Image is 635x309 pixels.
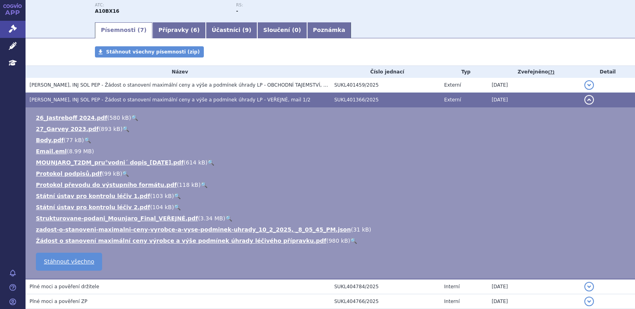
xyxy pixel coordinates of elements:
span: 893 kB [101,126,120,132]
a: Body.pdf [36,137,64,143]
span: Interní [444,284,460,289]
li: ( ) [36,158,627,166]
a: Strukturovane-podani_Mounjaro_Final_VEŘEJNÉ.pdf [36,215,198,222]
th: Detail [580,66,635,78]
span: Plné moci a pověření držitele [30,284,99,289]
a: zadost-o-stanoveni-maximalni-ceny-vyrobce-a-vyse-podminek-uhrady_10_2_2025, _8_05_45_PM.json [36,226,351,233]
strong: - [236,8,238,14]
a: MOUNJARO_T2DM_pru°vodni´ dopis_[DATE].pdf [36,159,183,166]
span: 9 [245,27,249,33]
a: Stáhnout všechny písemnosti (zip) [95,46,204,57]
span: 6 [193,27,197,33]
td: [DATE] [488,294,581,309]
th: Typ [440,66,488,78]
th: Název [26,66,330,78]
a: Účastníci (9) [206,22,257,38]
a: Protokol převodu do výstupního formátu.pdf [36,182,177,188]
span: Externí [444,97,461,103]
li: ( ) [36,214,627,222]
li: ( ) [36,192,627,200]
a: 🔍 [131,115,138,121]
span: 77 kB [66,137,82,143]
button: detail [584,80,594,90]
a: 🔍 [122,170,129,177]
a: Sloučení (0) [257,22,307,38]
a: Státní ústav pro kontrolu léčiv 2.pdf [36,204,150,210]
li: ( ) [36,170,627,178]
a: Email.eml [36,148,67,154]
span: 31 kB [353,226,369,233]
td: SUKL404784/2025 [330,279,440,294]
a: Protokol podpisů.pdf [36,170,102,177]
p: RS: [236,3,369,8]
td: [DATE] [488,78,581,93]
span: 8.99 MB [69,148,92,154]
a: Poznámka [307,22,351,38]
a: 🔍 [174,193,181,199]
span: 980 kB [329,238,348,244]
span: Stáhnout všechny písemnosti (zip) [106,49,200,55]
th: Číslo jednací [330,66,440,78]
span: 7 [140,27,144,33]
a: Písemnosti (7) [95,22,152,38]
li: ( ) [36,147,627,155]
p: ATC: [95,3,228,8]
li: ( ) [36,226,627,234]
a: 🔍 [207,159,214,166]
td: SUKL401459/2025 [330,78,440,93]
a: 🔍 [174,204,181,210]
a: Žádost o stanovení maximální ceny výrobce a výše podmínek úhrady léčivého přípravku.pdf [36,238,326,244]
td: [DATE] [488,279,581,294]
a: 🔍 [350,238,357,244]
a: 27_Garvey 2023.pdf [36,126,99,132]
span: Externí [444,82,461,88]
td: SUKL401366/2025 [330,93,440,107]
button: detail [584,95,594,105]
a: 🔍 [84,137,91,143]
li: ( ) [36,114,627,122]
button: detail [584,282,594,291]
a: Stáhnout všechno [36,253,102,271]
span: 99 kB [104,170,120,177]
span: 3.34 MB [200,215,223,222]
li: ( ) [36,203,627,211]
span: 103 kB [152,193,172,199]
span: 0 [294,27,298,33]
td: SUKL404766/2025 [330,294,440,309]
td: [DATE] [488,93,581,107]
th: Zveřejněno [488,66,581,78]
span: 580 kB [109,115,129,121]
span: 118 kB [179,182,199,188]
a: 🔍 [122,126,129,132]
abbr: (?) [548,69,554,75]
span: 614 kB [186,159,205,166]
span: MOUNJARO KWIKPEN, INJ SOL PEP - Žádost o stanovení maximální ceny a výše a podmínek úhrady LP - V... [30,97,310,103]
span: Interní [444,299,460,304]
span: Plné moci a pověření ZP [30,299,87,304]
li: ( ) [36,181,627,189]
a: 🔍 [201,182,207,188]
a: Státní ústav pro kontrolu léčiv 1.pdf [36,193,150,199]
a: Přípravky (6) [152,22,205,38]
a: 🔍 [225,215,232,222]
a: 26_Jastreboff 2024.pdf [36,115,107,121]
strong: TIRZEPATID [95,8,119,14]
li: ( ) [36,237,627,245]
li: ( ) [36,136,627,144]
button: detail [584,297,594,306]
li: ( ) [36,125,627,133]
span: MOUNJARO KWIKPEN, INJ SOL PEP - Žádost o stanovení maximální ceny a výše a podmínek úhrady LP - O... [30,82,343,88]
span: 104 kB [152,204,172,210]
